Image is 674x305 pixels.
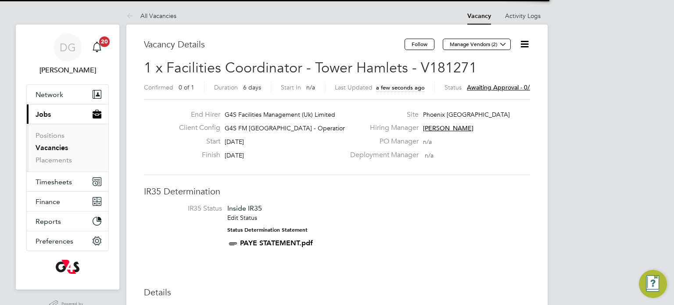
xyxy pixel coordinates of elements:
span: DG [60,42,76,53]
button: Preferences [27,231,108,251]
button: Jobs [27,104,108,124]
a: Positions [36,131,65,140]
span: G4S Facilities Management (Uk) Limited [225,111,335,118]
div: Jobs [27,124,108,172]
a: DG[PERSON_NAME] [26,33,109,75]
label: Finish [172,151,220,160]
button: Engage Resource Center [639,270,667,298]
a: All Vacancies [126,12,176,20]
span: Finance [36,197,60,206]
a: Placements [36,156,72,164]
span: 20 [99,36,110,47]
a: PAYE STATEMENT.pdf [240,239,313,247]
a: Activity Logs [505,12,541,20]
button: Network [27,85,108,104]
label: Start In [281,83,301,91]
span: [DATE] [225,138,244,146]
label: Status [445,83,462,91]
button: Finance [27,192,108,211]
label: Site [345,110,419,119]
nav: Main navigation [16,25,119,290]
span: Jobs [36,110,51,118]
button: Manage Vendors (2) [443,39,511,50]
a: Vacancies [36,144,68,152]
h3: Vacancy Details [144,39,405,50]
label: Last Updated [335,83,373,91]
span: Reports [36,217,61,226]
span: [DATE] [225,151,244,159]
span: [PERSON_NAME] [423,124,473,132]
label: Duration [214,83,238,91]
span: Awaiting approval - 0/2 [467,83,533,91]
a: Go to home page [26,260,109,274]
label: Start [172,137,220,146]
span: n/a [306,83,315,91]
button: Reports [27,212,108,231]
label: End Hirer [172,110,220,119]
label: PO Manager [345,137,419,146]
span: Inside IR35 [227,204,262,212]
span: n/a [425,151,434,159]
label: Confirmed [144,83,173,91]
a: Vacancy [467,12,491,20]
h3: IR35 Determination [144,186,530,197]
span: Danny Glass [26,65,109,75]
label: Hiring Manager [345,123,419,133]
a: 20 [88,33,106,61]
span: G4S FM [GEOGRAPHIC_DATA] - Operational [225,124,351,132]
label: IR35 Status [153,204,222,213]
span: Phoenix [GEOGRAPHIC_DATA] [423,111,510,118]
h3: Details [144,287,530,298]
span: n/a [423,138,432,146]
a: Edit Status [227,214,257,222]
label: Client Config [172,123,220,133]
img: g4s-logo-retina.png [56,260,79,274]
span: 1 x Facilities Coordinator - Tower Hamlets - V181271 [144,59,477,76]
span: Network [36,90,63,99]
span: a few seconds ago [376,84,425,91]
button: Follow [405,39,434,50]
span: 6 days [243,83,261,91]
label: Deployment Manager [345,151,419,160]
span: 0 of 1 [179,83,194,91]
span: Timesheets [36,178,72,186]
button: Timesheets [27,172,108,191]
span: Preferences [36,237,73,245]
strong: Status Determination Statement [227,227,308,233]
